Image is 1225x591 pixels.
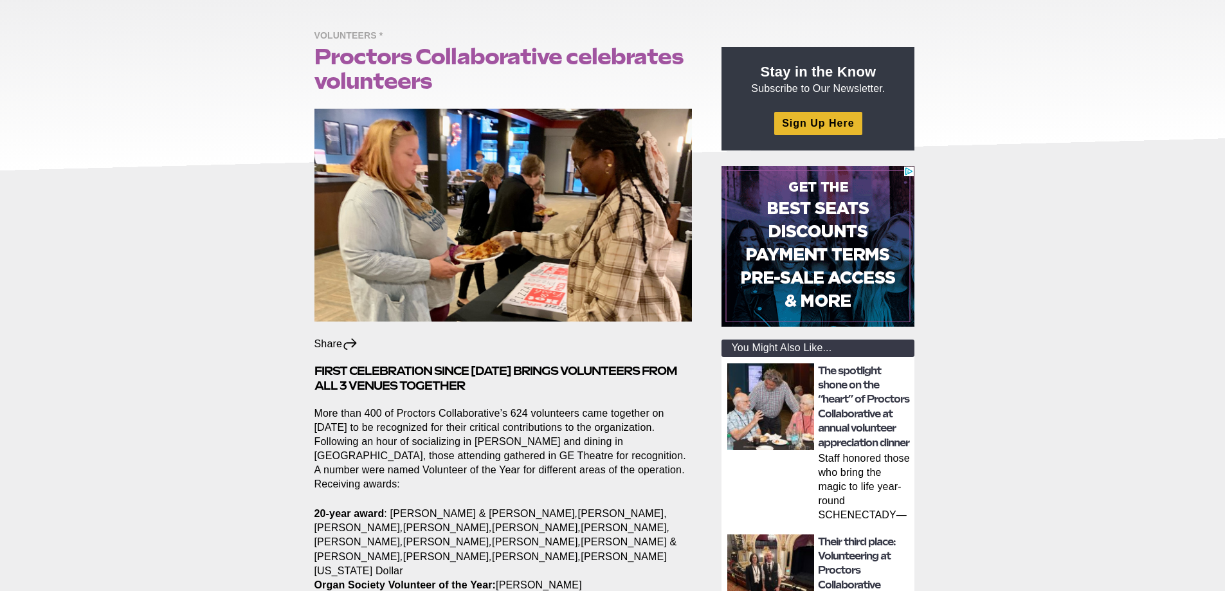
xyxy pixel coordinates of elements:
[489,551,492,562] em: ,
[314,30,390,41] a: Volunteers *
[578,522,581,533] em: ,
[400,536,403,547] em: ,
[727,363,814,450] img: thumbnail: The spotlight shone on the “heart” of Proctors Collaborative at annual volunteer appre...
[818,451,911,525] p: Staff honored those who bring the magic to life year-round SCHENECTADY—At Proctors Collaborative,...
[721,340,914,357] div: You Might Also Like...
[578,551,581,562] em: ,
[314,28,390,44] span: Volunteers *
[489,522,492,533] em: ,
[774,112,862,134] a: Sign Up Here
[314,579,496,590] strong: Organ Society Volunteer of the Year:
[314,337,359,351] div: Share
[314,508,385,519] strong: 20-year award
[761,64,876,80] strong: Stay in the Know
[818,365,909,449] a: The spotlight shone on the “heart” of Proctors Collaborative at annual volunteer appreciation dinner
[721,166,914,327] iframe: Advertisement
[737,62,899,96] p: Subscribe to Our Newsletter.
[314,406,693,491] p: More than 400 of Proctors Collaborative’s 624 volunteers came together on [DATE] to be recognized...
[667,522,670,533] em: ,
[400,522,403,533] em: ,
[578,536,581,547] em: ,
[400,551,403,562] em: ,
[314,363,693,394] h3: First celebration since [DATE] brings volunteers from all 3 venues together
[818,536,896,591] a: Their third place: Volunteering at Proctors Collaborative
[314,44,693,93] h1: Proctors Collaborative celebrates volunteers
[575,508,578,519] em: ,
[489,536,492,547] em: ,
